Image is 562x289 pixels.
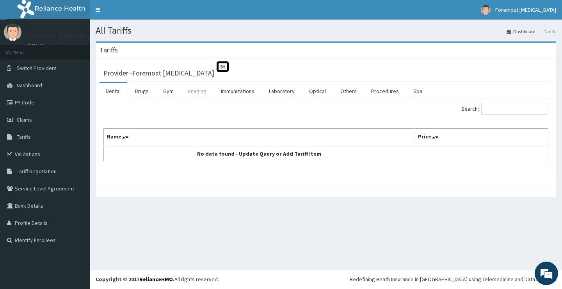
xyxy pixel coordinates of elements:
a: Immunizations [215,83,261,99]
input: Search: [481,103,548,115]
li: Tariffs [536,28,556,35]
a: Dashboard [507,28,535,35]
th: Price [415,129,548,147]
span: Switch Providers [17,65,57,72]
img: User Image [4,23,21,41]
td: No data found - Update Query or Add Tariff Item [104,146,415,161]
p: Foremost [MEDICAL_DATA] [27,32,109,39]
span: St [217,61,229,72]
span: Tariff Negotiation [17,168,57,175]
span: Claims [17,116,32,123]
label: Search: [461,103,548,115]
a: Gym [157,83,180,99]
a: Procedures [365,83,405,99]
h3: Tariffs [100,47,118,54]
h1: All Tariffs [96,25,556,36]
a: Optical [303,83,332,99]
strong: Copyright © 2017 . [96,276,174,283]
a: Drugs [129,83,155,99]
a: Laboratory [263,83,301,99]
th: Name [104,129,415,147]
img: User Image [481,5,491,15]
span: Dashboard [17,82,42,89]
footer: All rights reserved. [90,269,562,289]
span: Foremost [MEDICAL_DATA] [495,6,556,13]
a: RelianceHMO [139,276,173,283]
a: Online [27,43,46,48]
a: Others [334,83,363,99]
a: Spa [407,83,429,99]
span: Tariffs [17,133,31,140]
div: Redefining Heath Insurance in [GEOGRAPHIC_DATA] using Telemedicine and Data Science! [350,275,556,283]
a: Dental [100,83,127,99]
h3: Provider - Foremost [MEDICAL_DATA] [103,70,214,77]
a: Imaging [182,83,213,99]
